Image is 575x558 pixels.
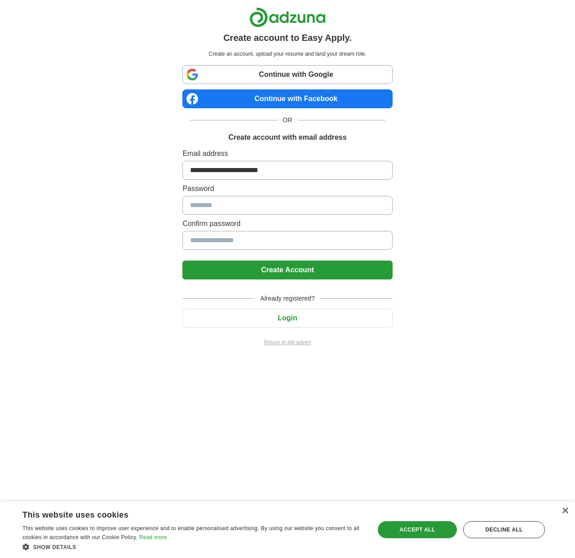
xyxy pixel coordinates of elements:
label: Confirm password [182,218,392,229]
img: Adzuna logo [249,7,326,27]
span: OR [278,115,298,125]
div: This website uses cookies [22,507,342,520]
span: Already registered? [255,294,320,303]
span: This website uses cookies to improve user experience and to enable personalised advertising. By u... [22,525,359,540]
div: Decline all [463,521,545,538]
p: Create an account, upload your resume and land your dream role. [184,50,390,58]
div: Accept all [378,521,457,538]
a: Read more, opens a new window [139,534,167,540]
a: Continue with Facebook [182,89,392,108]
button: Login [182,309,392,328]
a: Login [182,314,392,322]
label: Password [182,183,392,194]
h1: Create account to Easy Apply. [223,31,352,44]
button: Create Account [182,261,392,279]
div: Show details [22,542,364,551]
h1: Create account with email address [228,132,346,143]
a: Continue with Google [182,65,392,84]
div: Close [562,508,568,514]
label: Email address [182,148,392,159]
a: Return to job advert [182,338,392,346]
span: Show details [33,544,76,550]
